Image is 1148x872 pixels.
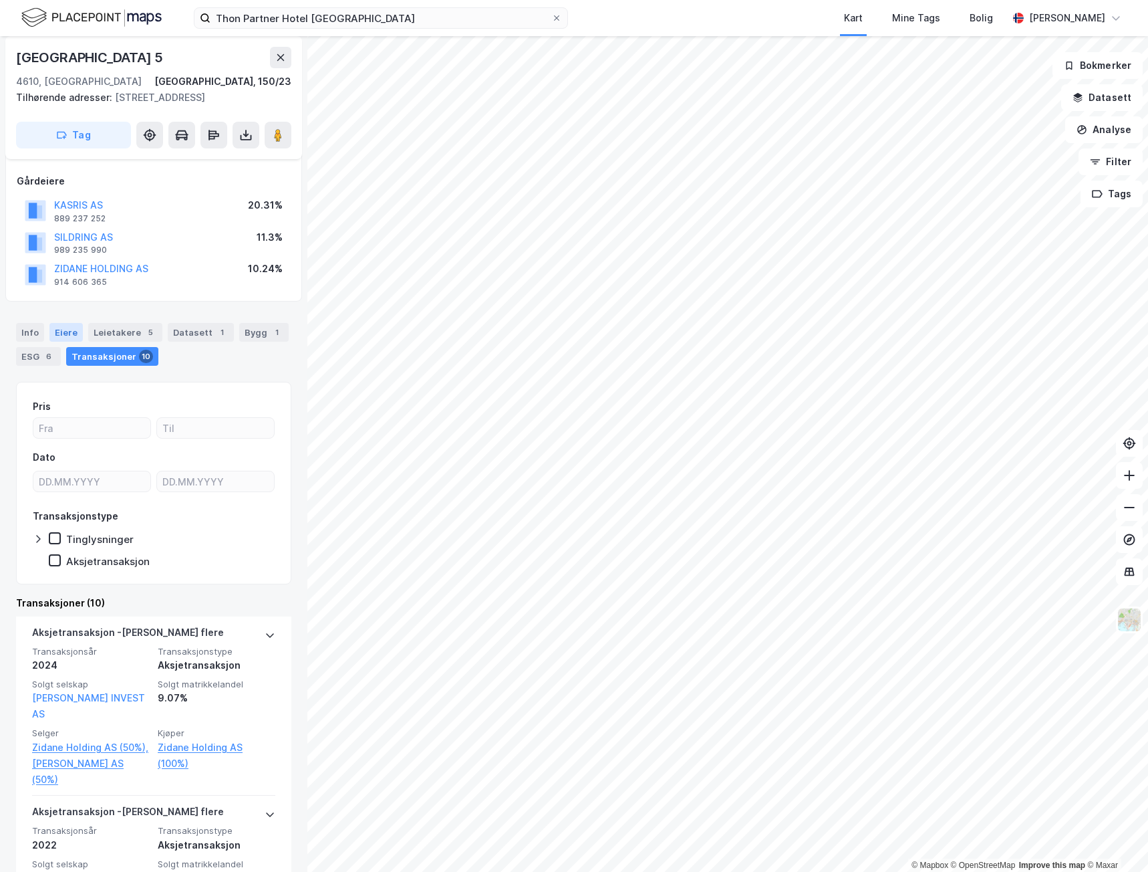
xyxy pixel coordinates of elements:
div: [GEOGRAPHIC_DATA], 150/23 [154,74,291,90]
div: 914 606 365 [54,277,107,288]
div: Gårdeiere [17,173,291,189]
button: Bokmerker [1052,52,1143,79]
span: Solgt selskap [32,859,150,870]
a: Zidane Holding AS (50%), [32,740,150,756]
div: Info [16,323,44,342]
span: Kjøper [158,728,275,739]
div: Kart [844,10,863,26]
div: 5 [144,326,157,339]
span: Tilhørende adresser: [16,92,115,103]
iframe: Chat Widget [1081,808,1148,872]
div: Bolig [970,10,993,26]
span: Transaksjonsår [32,646,150,657]
div: Transaksjoner [66,347,158,366]
button: Tag [16,122,131,148]
div: [GEOGRAPHIC_DATA] 5 [16,47,166,68]
a: Mapbox [911,861,948,870]
div: 1 [215,326,229,339]
div: 4610, [GEOGRAPHIC_DATA] [16,74,142,90]
div: 1 [270,326,283,339]
div: 6 [42,350,55,363]
div: Transaksjoner (10) [16,595,291,611]
div: 2024 [32,657,150,673]
div: Tinglysninger [66,533,134,546]
div: Pris [33,399,51,415]
img: logo.f888ab2527a4732fd821a326f86c7f29.svg [21,6,162,29]
div: Kontrollprogram for chat [1081,808,1148,872]
input: DD.MM.YYYY [157,471,274,492]
div: [PERSON_NAME] [1029,10,1105,26]
div: 2022 [32,837,150,853]
div: Transaksjonstype [33,508,118,524]
input: Til [157,418,274,438]
div: 989 235 990 [54,245,107,255]
div: 11.3% [257,229,283,245]
div: 889 237 252 [54,213,106,224]
button: Analyse [1065,116,1143,143]
span: Solgt matrikkelandel [158,859,275,870]
div: Datasett [168,323,234,342]
a: OpenStreetMap [951,861,1016,870]
div: Aksjetransaksjon [158,837,275,853]
span: Transaksjonstype [158,825,275,837]
a: Improve this map [1019,861,1085,870]
a: Zidane Holding AS (100%) [158,740,275,772]
input: DD.MM.YYYY [33,471,150,492]
div: Mine Tags [892,10,940,26]
div: Bygg [239,323,289,342]
button: Tags [1081,181,1143,207]
div: 10 [139,350,153,363]
a: [PERSON_NAME] INVEST AS [32,692,145,720]
div: Aksjetransaksjon [66,555,150,568]
a: [PERSON_NAME] AS (50%) [32,756,150,788]
span: Transaksjonsår [32,825,150,837]
div: Leietakere [88,323,162,342]
div: 20.31% [248,197,283,213]
button: Datasett [1061,84,1143,111]
span: Solgt selskap [32,679,150,690]
input: Søk på adresse, matrikkel, gårdeiere, leietakere eller personer [210,8,551,28]
div: Dato [33,449,55,465]
div: [STREET_ADDRESS] [16,90,281,106]
div: 10.24% [248,261,283,277]
div: Aksjetransaksjon [158,657,275,673]
input: Fra [33,418,150,438]
span: Selger [32,728,150,739]
div: Aksjetransaksjon - [PERSON_NAME] flere [32,625,224,646]
div: 9.07% [158,690,275,706]
button: Filter [1079,148,1143,175]
div: Aksjetransaksjon - [PERSON_NAME] flere [32,804,224,825]
img: Z [1117,607,1142,633]
div: ESG [16,347,61,366]
span: Transaksjonstype [158,646,275,657]
div: Eiere [49,323,83,342]
span: Solgt matrikkelandel [158,679,275,690]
